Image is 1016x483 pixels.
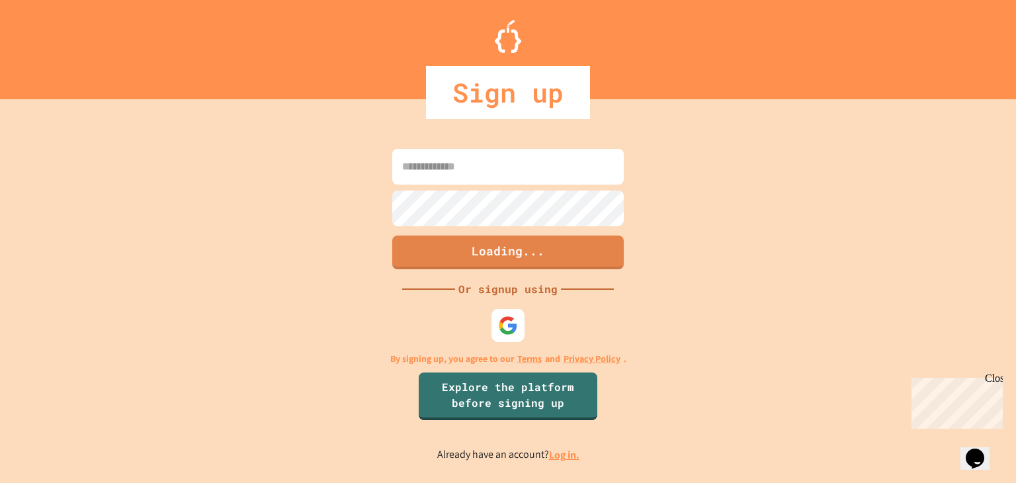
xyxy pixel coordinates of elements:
[437,447,579,463] p: Already have an account?
[517,352,542,366] a: Terms
[455,281,561,297] div: Or signup using
[906,373,1003,429] iframe: chat widget
[390,352,626,366] p: By signing up, you agree to our and .
[419,373,597,420] a: Explore the platform before signing up
[392,236,624,269] button: Loading...
[564,352,620,366] a: Privacy Policy
[549,448,579,462] a: Log in.
[5,5,91,84] div: Chat with us now!Close
[960,430,1003,470] iframe: chat widget
[426,66,590,119] div: Sign up
[495,20,521,53] img: Logo.svg
[498,316,518,335] img: google-icon.svg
